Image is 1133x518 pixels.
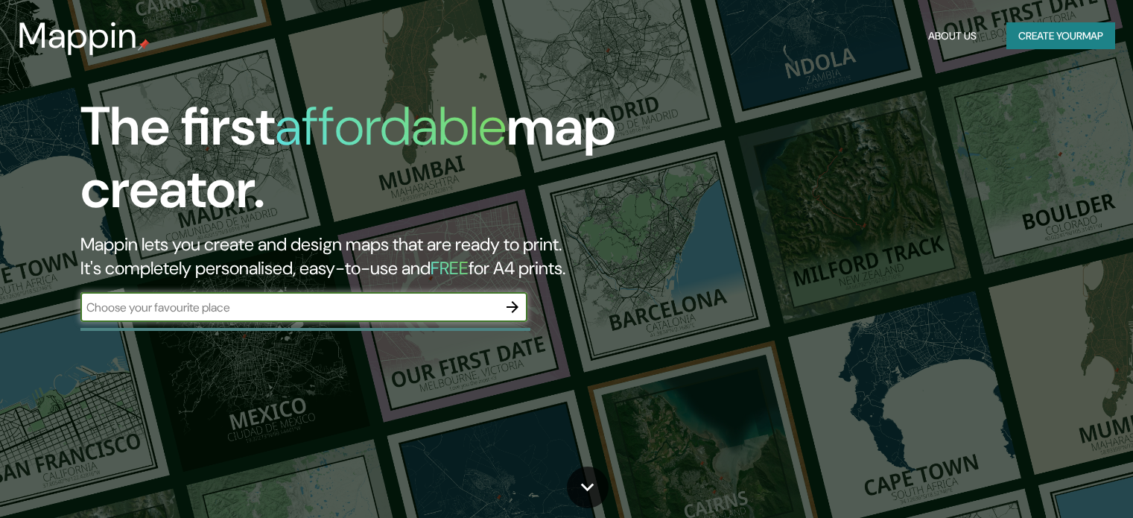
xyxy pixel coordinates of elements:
h3: Mappin [18,15,138,57]
h1: The first map creator. [80,95,647,233]
h5: FREE [431,256,469,279]
h1: affordable [275,92,507,161]
button: About Us [922,22,983,50]
button: Create yourmap [1006,22,1115,50]
h2: Mappin lets you create and design maps that are ready to print. It's completely personalised, eas... [80,233,647,280]
img: mappin-pin [138,39,150,51]
input: Choose your favourite place [80,299,498,316]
